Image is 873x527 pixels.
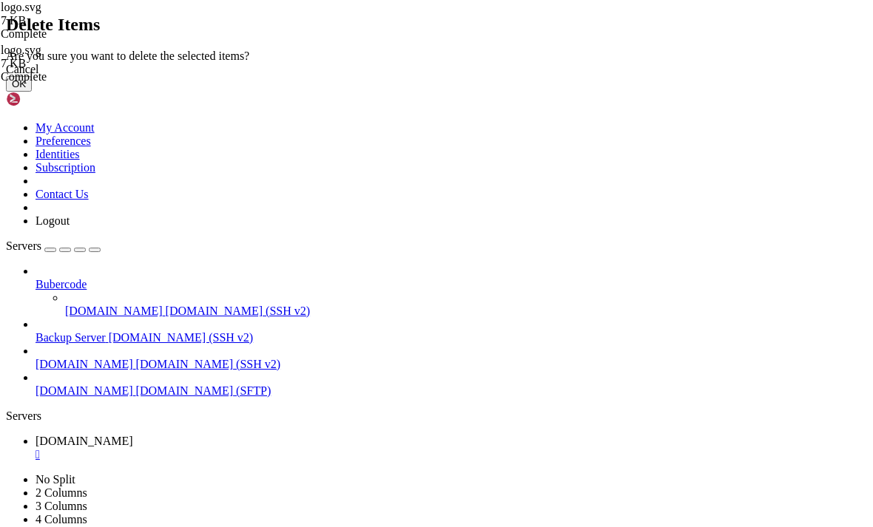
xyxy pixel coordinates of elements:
[1,44,149,70] span: logo.svg
[1,14,149,27] div: 7 KB
[1,57,149,70] div: 7 KB
[1,70,149,84] div: Complete
[1,1,41,13] span: logo.svg
[1,44,41,56] span: logo.svg
[1,27,149,41] div: Complete
[1,1,149,27] span: logo.svg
